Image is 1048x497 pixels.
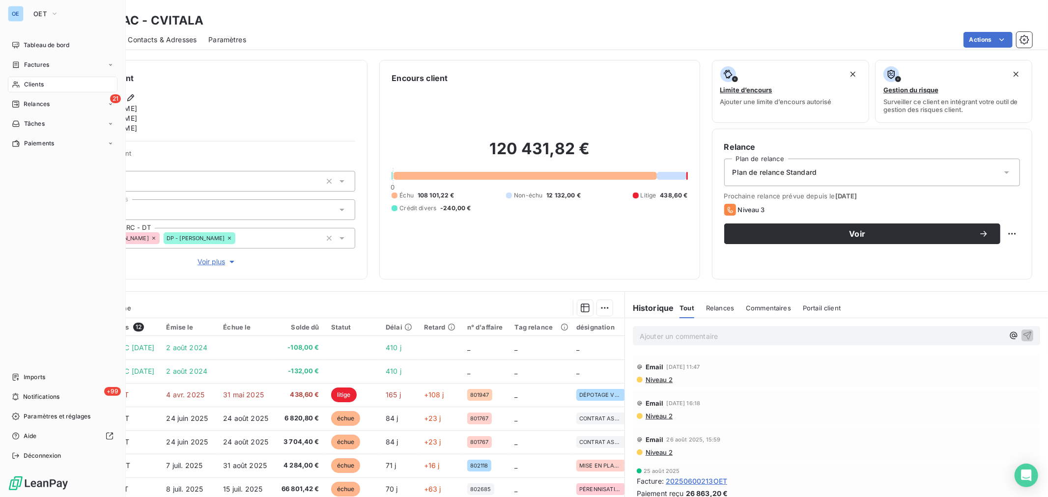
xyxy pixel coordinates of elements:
span: 15 juil. 2025 [223,485,262,493]
span: 108 101,22 € [418,191,454,200]
div: n° d'affaire [467,323,503,331]
span: Niveau 2 [645,376,673,384]
span: Paramètres et réglages [24,412,90,421]
div: Solde dû [280,323,319,331]
span: _ [515,485,518,493]
span: Surveiller ce client en intégrant votre outil de gestion des risques client. [883,98,1024,113]
span: Clients [24,80,44,89]
h6: Relance [724,141,1020,153]
span: Gestion du risque [883,86,938,94]
span: 20250600213OET [666,476,727,486]
span: 802685 [470,486,491,492]
span: échue [331,411,361,426]
span: 12 132,00 € [546,191,581,200]
span: Déconnexion [24,451,61,460]
span: _ [467,367,470,375]
span: _ [515,390,518,399]
span: CONTRAT ASSISTANCE 2025 6J/7 200H - 98,00 € [579,439,623,445]
div: désignation [576,323,625,331]
span: 25 août 2025 [644,468,680,474]
span: _ [467,343,470,352]
span: 71 j [386,461,397,469]
span: _ [515,438,518,446]
span: +16 j [424,461,440,469]
span: échue [331,458,361,473]
span: 438,60 € [280,390,319,400]
div: Retard [424,323,455,331]
button: Gestion du risqueSurveiller ce client en intégrant votre outil de gestion des risques client. [875,60,1032,123]
button: Voir [724,223,1000,244]
span: +23 j [424,438,441,446]
button: Actions [963,32,1013,48]
span: Non-échu [514,191,542,200]
span: échue [331,482,361,497]
span: 24 août 2025 [223,414,268,422]
span: 801947 [470,392,489,398]
span: _ [576,367,579,375]
span: +108 j [424,390,444,399]
span: Paiements [24,139,54,148]
span: Commentaires [746,304,791,312]
span: _ [515,461,518,469]
span: Contacts & Adresses [128,35,197,45]
span: 410 j [386,343,401,352]
span: MISE EN PLACE DE BUSES DE LAVAGE DANS CP01 ET [579,463,623,469]
div: Open Intercom Messenger [1015,464,1038,487]
span: CONTRAT ASSISTANCE 2025 6J/7 200H - 98,00 € [579,415,623,421]
span: [DATE] [835,192,857,200]
span: Email [646,436,664,443]
span: Plan de relance Standard [733,167,817,177]
span: Ajouter une limite d’encours autorisé [720,98,832,106]
span: +99 [104,387,121,396]
span: Propriétés Client [79,149,355,163]
span: Email [646,399,664,407]
span: -240,00 € [440,204,471,213]
span: Imports [24,373,45,382]
span: Voir [736,230,979,238]
span: Échu [399,191,414,200]
span: 31 août 2025 [223,461,267,469]
span: 24 juin 2025 [166,438,208,446]
div: OE [8,6,24,22]
span: 3 704,40 € [280,437,319,447]
a: Aide [8,428,117,444]
span: 802118 [470,463,488,469]
span: Niveau 2 [645,448,673,456]
span: Factures [24,60,49,69]
span: 8 juil. 2025 [166,485,203,493]
span: _ [515,414,518,422]
button: Voir plus [79,256,355,267]
span: DÉPOTAGE VERS CL170 [579,392,623,398]
span: Prochaine relance prévue depuis le [724,192,1020,200]
span: PÉRENNISATION ARCHITECTURE INFORMATIQUE [579,486,623,492]
span: Limite d’encours [720,86,772,94]
span: Tableau de bord [24,41,69,50]
span: litige [331,387,357,402]
span: 2 août 2024 [166,367,207,375]
input: Ajouter une valeur [235,234,243,243]
span: 0 [391,183,395,191]
span: 165 j [386,390,401,399]
span: Litige [641,191,656,200]
div: Échue le [223,323,268,331]
span: 24 juin 2025 [166,414,208,422]
span: 21 [110,94,121,103]
div: Tag relance [515,323,565,331]
span: Portail client [803,304,841,312]
span: _ [515,343,518,352]
h6: Informations client [59,72,355,84]
span: +23 j [424,414,441,422]
span: 70 j [386,485,398,493]
span: 801767 [470,415,489,421]
span: 31 mai 2025 [223,390,264,399]
span: Notifications [23,392,59,401]
span: Niveau 2 [645,412,673,420]
span: DP - [PERSON_NAME] [167,235,225,241]
span: OET [33,10,47,18]
span: +63 j [424,485,441,493]
span: [DATE] 16:18 [667,400,701,406]
h6: Encours client [392,72,448,84]
span: Tout [680,304,694,312]
span: 84 j [386,438,398,446]
span: Relances [706,304,734,312]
